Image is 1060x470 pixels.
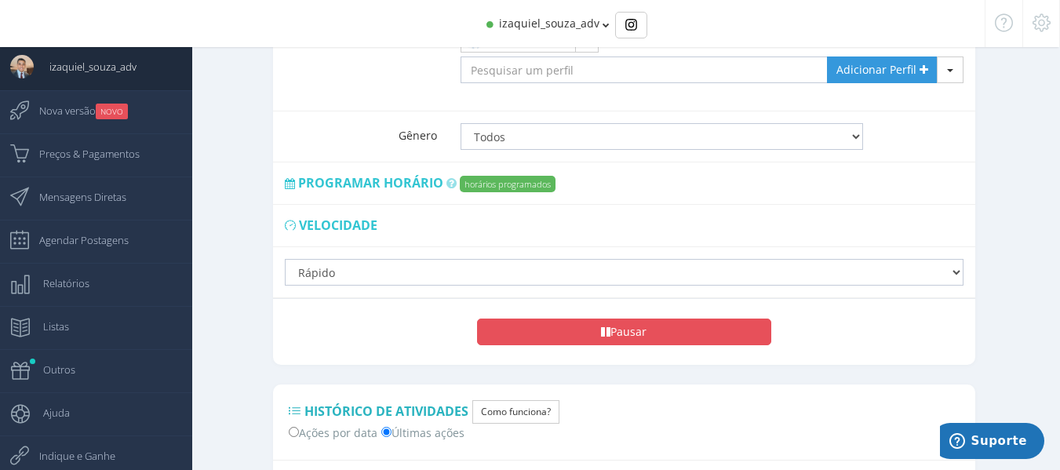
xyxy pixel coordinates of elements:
input: Pesquisar um perfil [461,56,829,83]
button: Pausar [477,319,771,345]
small: NOVO [96,104,128,119]
iframe: Abre um widget para que você possa encontrar mais informações [940,423,1044,462]
span: Relatórios [27,264,89,303]
span: Mensagens Diretas [24,177,126,217]
img: User Image [10,55,34,78]
div: Basic example [615,12,647,38]
img: Instagram_simple_icon.svg [625,19,637,31]
label: horários programados [460,176,555,192]
label: Ações por data [289,424,377,440]
input: Ações por data [289,427,299,437]
a: Adicionar Perfil [827,56,938,83]
span: izaquiel_souza_adv [34,47,137,86]
label: Últimas ações [381,424,464,440]
span: Listas [27,307,69,346]
input: Últimas ações [381,427,392,437]
label: Gênero [273,112,449,144]
span: Outros [27,350,75,389]
span: Nova versão [24,91,128,130]
span: izaquiel_souza_adv [499,16,599,31]
span: Adicionar Perfil [836,62,916,77]
span: Agendar Postagens [24,220,129,260]
span: Velocidade [299,217,377,234]
button: Como funciona? [472,400,559,424]
span: Programar horário [298,174,443,191]
span: Preços & Pagamentos [24,134,140,173]
span: Ajuda [27,393,70,432]
span: Histórico de Atividades [304,403,468,420]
